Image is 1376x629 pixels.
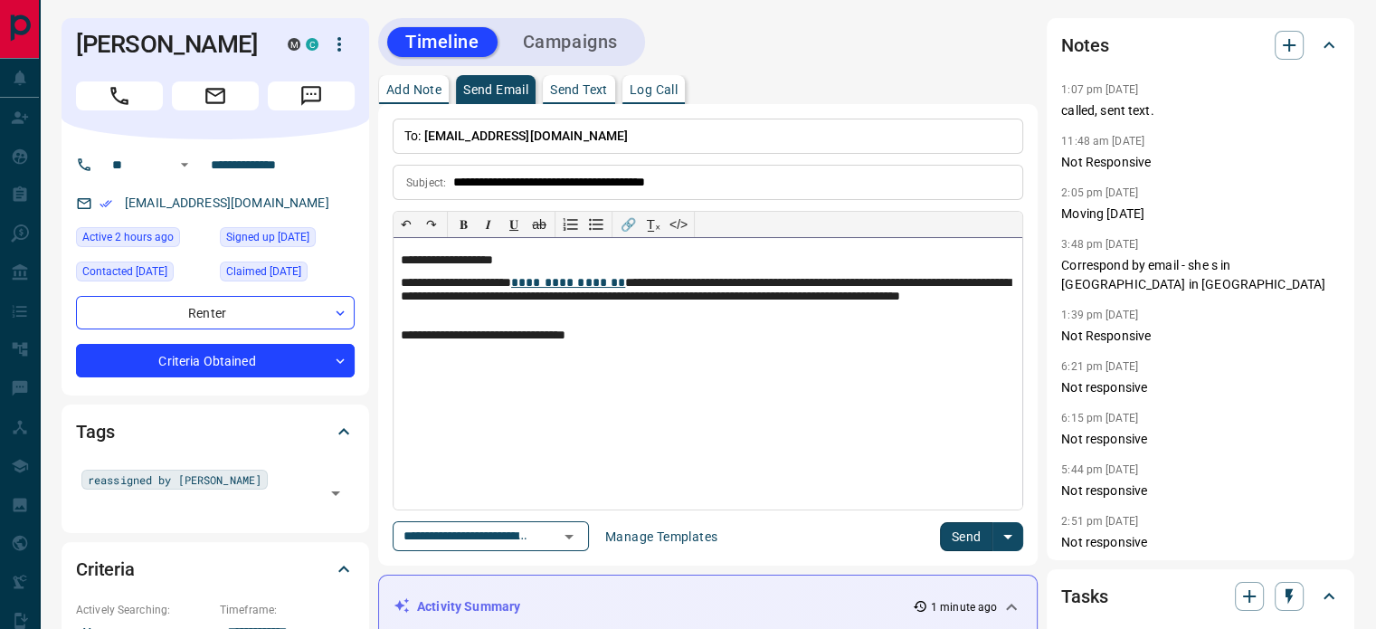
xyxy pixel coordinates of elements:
[220,262,355,287] div: Sat Feb 22 2025
[594,522,728,551] button: Manage Templates
[76,296,355,329] div: Renter
[100,197,112,210] svg: Email Verified
[1061,378,1340,397] p: Not responsive
[1061,515,1138,528] p: 2:51 pm [DATE]
[1061,238,1138,251] p: 3:48 pm [DATE]
[88,471,261,489] span: reassigned by [PERSON_NAME]
[501,212,527,237] button: 𝐔
[476,212,501,237] button: 𝑰
[220,602,355,618] p: Timeframe:
[463,83,528,96] p: Send Email
[1061,83,1138,96] p: 1:07 pm [DATE]
[76,548,355,591] div: Criteria
[1061,582,1107,611] h2: Tasks
[509,217,518,232] span: 𝐔
[1061,412,1138,424] p: 6:15 pm [DATE]
[424,129,629,143] span: [EMAIL_ADDRESS][DOMAIN_NAME]
[550,83,608,96] p: Send Text
[940,522,993,551] button: Send
[76,227,211,253] div: Tue Aug 19 2025
[1061,309,1138,321] p: 1:39 pm [DATE]
[1061,153,1340,172] p: Not Responsive
[220,227,355,253] div: Mon Jun 20 2016
[630,83,678,96] p: Log Call
[76,417,114,446] h2: Tags
[556,524,582,549] button: Open
[76,81,163,110] span: Call
[125,195,329,210] a: [EMAIL_ADDRESS][DOMAIN_NAME]
[451,212,476,237] button: 𝐁
[1061,256,1340,294] p: Correspond by email - she s in [GEOGRAPHIC_DATA] in [GEOGRAPHIC_DATA]
[393,119,1023,154] p: To:
[394,212,419,237] button: ↶
[940,522,1024,551] div: split button
[386,83,441,96] p: Add Note
[174,154,195,176] button: Open
[615,212,641,237] button: 🔗
[1061,481,1340,500] p: Not responsive
[1061,327,1340,346] p: Not Responsive
[584,212,609,237] button: Bullet list
[666,212,691,237] button: </>
[1061,24,1340,67] div: Notes
[82,228,174,246] span: Active 2 hours ago
[1061,430,1340,449] p: Not responsive
[387,27,498,57] button: Timeline
[1061,575,1340,618] div: Tasks
[1061,463,1138,476] p: 5:44 pm [DATE]
[172,81,259,110] span: Email
[931,599,997,615] p: 1 minute ago
[1061,135,1144,148] p: 11:48 am [DATE]
[76,555,135,584] h2: Criteria
[505,27,636,57] button: Campaigns
[76,262,211,287] div: Mon Nov 04 2024
[76,410,355,453] div: Tags
[419,212,444,237] button: ↷
[226,228,309,246] span: Signed up [DATE]
[268,81,355,110] span: Message
[532,217,546,232] s: ab
[82,262,167,281] span: Contacted [DATE]
[306,38,318,51] div: condos.ca
[406,175,446,191] p: Subject:
[1061,360,1138,373] p: 6:21 pm [DATE]
[558,212,584,237] button: Numbered list
[1061,205,1340,224] p: Moving [DATE]
[1061,101,1340,120] p: called, sent text.
[76,602,211,618] p: Actively Searching:
[76,344,355,377] div: Criteria Obtained
[1061,533,1340,552] p: Not responsive
[288,38,300,51] div: mrloft.ca
[323,481,348,506] button: Open
[641,212,666,237] button: T̲ₓ
[1061,31,1108,60] h2: Notes
[1061,186,1138,199] p: 2:05 pm [DATE]
[394,590,1022,624] div: Activity Summary1 minute ago
[226,262,301,281] span: Claimed [DATE]
[417,597,520,616] p: Activity Summary
[527,212,552,237] button: ab
[76,30,261,59] h1: [PERSON_NAME]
